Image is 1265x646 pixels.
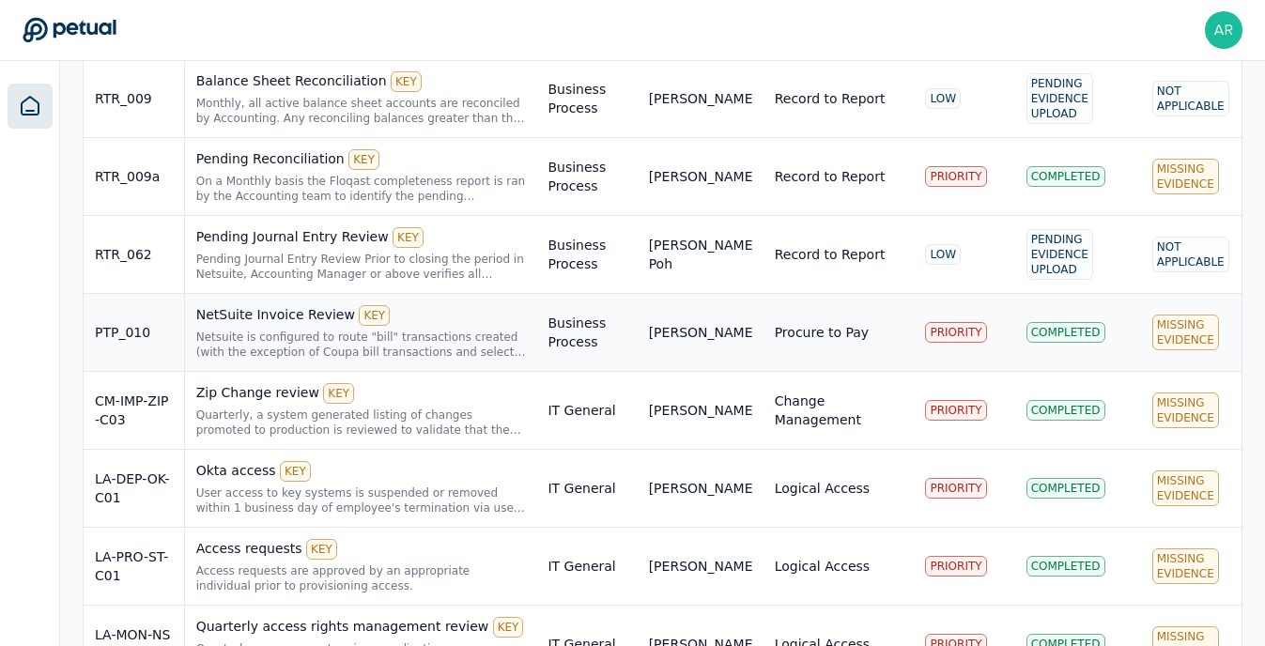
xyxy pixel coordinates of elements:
td: IT General [536,450,637,528]
div: [PERSON_NAME] [649,167,752,186]
div: [PERSON_NAME] [649,479,752,498]
td: Business Process [536,138,637,216]
div: CM-IMP-ZIP-C03 [95,392,173,429]
div: Missing Evidence [1152,159,1219,194]
div: [PERSON_NAME] [649,89,752,108]
td: IT General [536,528,637,606]
div: LA-DEP-OK-C01 [95,469,173,507]
div: PRIORITY [925,556,986,577]
div: Access requests [196,539,526,560]
div: Pending Journal Entry Review Prior to closing the period in Netsuite, Accounting Manager or above... [196,252,526,282]
div: Balance Sheet Reconciliation [196,71,526,92]
div: RTR_009 [95,89,173,108]
div: Monthly, all active balance sheet accounts are reconciled by Accounting. Any reconciling balances... [196,96,526,126]
div: Completed [1026,322,1105,343]
div: Procure to Pay [775,323,869,342]
div: KEY [393,227,424,248]
td: Business Process [536,216,637,294]
div: Pending Evidence Upload [1026,229,1093,280]
div: Completed [1026,166,1105,187]
div: On a Monthly basis the Floqast completeness report is ran by the Accounting team to identify the ... [196,174,526,204]
td: Business Process [536,60,637,138]
div: User access to key systems is suspended or removed within 1 business day of employee's terminatio... [196,485,526,515]
div: Record to Report [775,89,886,108]
div: Logical Access [775,479,870,498]
div: KEY [391,71,422,92]
td: Business Process [536,294,637,372]
div: Pending Evidence Upload [1026,73,1093,124]
div: Quarterly, a system generated listing of changes promoted to production is reviewed to validate t... [196,408,526,438]
div: Netsuite is configured to route "bill" transactions created (with the exception of Coupa bill tra... [196,330,526,360]
div: Zip Change review [196,383,526,404]
img: Abishek Ravi [1205,11,1242,49]
div: Completed [1026,556,1105,577]
div: Pending Reconciliation [196,149,526,170]
div: Not Applicable [1152,81,1229,116]
div: PRIORITY [925,166,986,187]
div: PRIORITY [925,478,986,499]
div: PTP_010 [95,323,173,342]
div: LOW [925,244,961,265]
div: PRIORITY [925,400,986,421]
td: IT General [536,372,637,450]
div: Pending Journal Entry Review [196,227,526,248]
div: Completed [1026,478,1105,499]
div: KEY [280,461,311,482]
div: Completed [1026,400,1105,421]
div: Record to Report [775,245,886,264]
div: KEY [348,149,379,170]
div: KEY [306,539,337,560]
div: Missing Evidence [1152,315,1219,350]
div: Access requests are approved by an appropriate individual prior to provisioning access. [196,563,526,593]
div: RTR_062 [95,245,173,264]
div: [PERSON_NAME] [649,323,752,342]
div: KEY [493,617,524,638]
div: Not Applicable [1152,237,1229,272]
div: Missing Evidence [1152,470,1219,506]
div: LOW [925,88,961,109]
div: [PERSON_NAME] [649,557,752,576]
div: KEY [323,383,354,404]
div: Quarterly access rights management review [196,617,526,638]
div: RTR_009a [95,167,173,186]
div: Change Management [775,392,903,429]
div: Record to Report [775,167,886,186]
div: NetSuite Invoice Review [196,305,526,326]
a: Dashboard [8,84,53,129]
div: PRIORITY [925,322,986,343]
div: KEY [359,305,390,326]
div: LA-PRO-ST-C01 [95,547,173,585]
div: Okta access [196,461,526,482]
div: Logical Access [775,557,870,576]
div: [PERSON_NAME] [649,401,752,420]
div: Missing Evidence [1152,548,1219,584]
a: Go to Dashboard [23,17,116,43]
div: [PERSON_NAME] Poh [649,236,752,273]
div: Missing Evidence [1152,392,1219,428]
